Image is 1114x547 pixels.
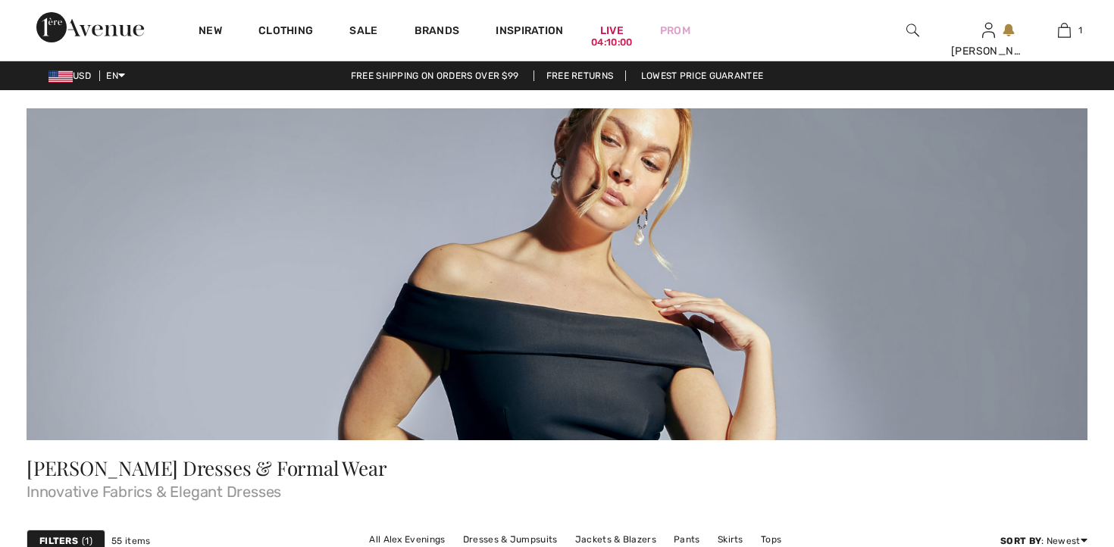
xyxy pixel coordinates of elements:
a: Brands [415,24,460,40]
span: [PERSON_NAME] Dresses & Formal Wear [27,455,386,481]
span: 1 [1078,23,1082,37]
a: Free shipping on orders over $99 [339,70,531,81]
span: Innovative Fabrics & Elegant Dresses [27,478,1087,499]
a: New [199,24,222,40]
img: My Info [982,21,995,39]
a: Free Returns [534,70,627,81]
span: EN [106,70,125,81]
div: 04:10:00 [591,36,632,50]
a: Sign In [982,23,995,37]
a: Prom [660,23,690,39]
a: 1 [1027,21,1101,39]
span: USD [49,70,97,81]
a: Live04:10:00 [600,23,624,39]
a: Sale [349,24,377,40]
img: search the website [906,21,919,39]
div: [PERSON_NAME] [951,43,1025,59]
iframe: Opens a widget where you can find more information [1016,433,1099,471]
img: 1ère Avenue [36,12,144,42]
strong: Sort By [1000,536,1041,546]
span: Inspiration [496,24,563,40]
a: Clothing [258,24,313,40]
img: US Dollar [49,70,73,83]
img: Alex Evenings Dresses & Formal Wear [27,108,1087,440]
a: Lowest Price Guarantee [629,70,776,81]
img: My Bag [1058,21,1071,39]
